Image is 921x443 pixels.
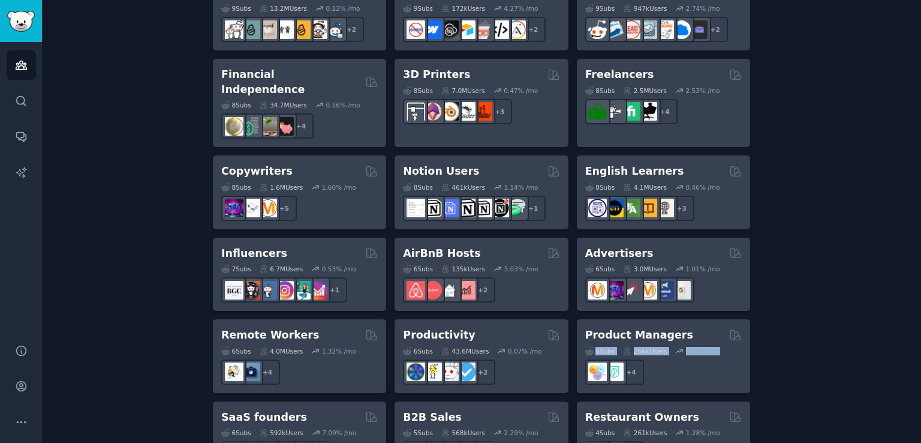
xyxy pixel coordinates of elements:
img: AirBnBHosts [423,281,442,300]
img: googleads [672,281,691,300]
h2: Freelancers [585,67,654,82]
div: 6 Sub s [221,429,251,437]
div: 4.1M Users [623,183,667,191]
img: Parents [326,20,344,39]
img: BestNotionTemplates [490,199,509,217]
img: BeautyGuruChatter [225,281,243,300]
div: 8 Sub s [585,86,615,95]
img: sales [588,20,607,39]
img: FreeNotionTemplates [440,199,459,217]
h2: AirBnB Hosts [403,246,480,261]
div: + 2 [470,360,495,385]
img: UKPersonalFinance [225,117,243,136]
img: Instagram [258,281,277,300]
img: Emailmarketing [605,20,624,39]
div: 0.46 % /mo [686,183,720,191]
img: NotionPromote [507,199,526,217]
div: 0.53 % /mo [322,265,356,273]
img: ProductMgmt [605,363,624,381]
img: AirBnBInvesting [457,281,475,300]
div: 6.7M Users [260,265,303,273]
div: 6 Sub s [585,265,615,273]
img: content_marketing [258,199,277,217]
img: Fiverr [622,102,640,121]
img: rentalproperties [440,281,459,300]
img: SEO [605,281,624,300]
img: getdisciplined [457,363,475,381]
div: 3.0M Users [623,265,667,273]
img: ProductManagement [588,363,607,381]
div: 0.16 % /mo [326,101,360,109]
h2: B2B Sales [403,410,462,425]
img: fatFIRE [275,117,294,136]
img: Fire [258,117,277,136]
div: + 2 [339,17,364,42]
img: webflow [423,20,442,39]
div: 43.6M Users [441,347,489,355]
img: NotionGeeks [457,199,475,217]
img: EmailOutreach [689,20,708,39]
img: parentsofmultiples [309,20,327,39]
img: GummySearch logo [7,11,35,32]
div: + 4 [255,360,280,385]
div: 1.14 % /mo [504,183,538,191]
h2: Copywriters [221,164,293,179]
div: 592k Users [260,429,303,437]
img: languagelearning [588,199,607,217]
h2: Restaurant Owners [585,410,699,425]
div: 6 Sub s [221,347,251,355]
div: + 4 [652,99,678,124]
h2: Productivity [403,328,475,343]
img: productivity [440,363,459,381]
div: 1.60 % /mo [322,183,356,191]
img: SEO [225,199,243,217]
div: + 3 [669,196,694,221]
div: 8 Sub s [585,183,615,191]
img: Airtable [457,20,475,39]
img: ender3 [457,102,475,121]
img: NewParents [292,20,311,39]
img: AskNotion [474,199,492,217]
div: 8 Sub s [221,183,251,191]
img: FinancialPlanning [242,117,260,136]
img: language_exchange [622,199,640,217]
div: 9 Sub s [221,4,251,13]
h2: Financial Independence [221,67,361,97]
img: work [242,363,260,381]
img: SingleParents [242,20,260,39]
div: 4.27 % /mo [504,4,538,13]
div: 6 Sub s [403,347,433,355]
img: beyondthebump [258,20,277,39]
div: 947k Users [623,4,667,13]
div: 0.12 % /mo [326,4,360,13]
img: airbnb_hosts [407,281,425,300]
div: 9 Sub s [403,4,433,13]
div: + 2 [520,17,546,42]
h2: English Learners [585,164,684,179]
img: RemoteJobs [225,363,243,381]
div: 2.06 % /mo [686,347,720,355]
div: 2.74 % /mo [686,4,720,13]
h2: Notion Users [403,164,479,179]
img: influencermarketing [292,281,311,300]
img: 3Dprinting [407,102,425,121]
img: 3Dmodeling [423,102,442,121]
div: 7.0M Users [441,86,485,95]
div: 0.07 % /mo [508,347,542,355]
img: socialmedia [242,281,260,300]
img: daddit [225,20,243,39]
img: EnglishLearning [605,199,624,217]
h2: Influencers [221,246,287,261]
div: 568k Users [441,429,485,437]
h2: SaaS founders [221,410,307,425]
div: 2.5M Users [623,86,667,95]
div: + 1 [520,196,546,221]
img: b2b_sales [655,20,674,39]
img: LearnEnglishOnReddit [639,199,657,217]
img: FixMyPrint [474,102,492,121]
img: InstagramGrowthTips [309,281,327,300]
img: freelance_forhire [605,102,624,121]
div: + 5 [272,196,297,221]
div: 266k Users [623,347,667,355]
div: 9 Sub s [585,4,615,13]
